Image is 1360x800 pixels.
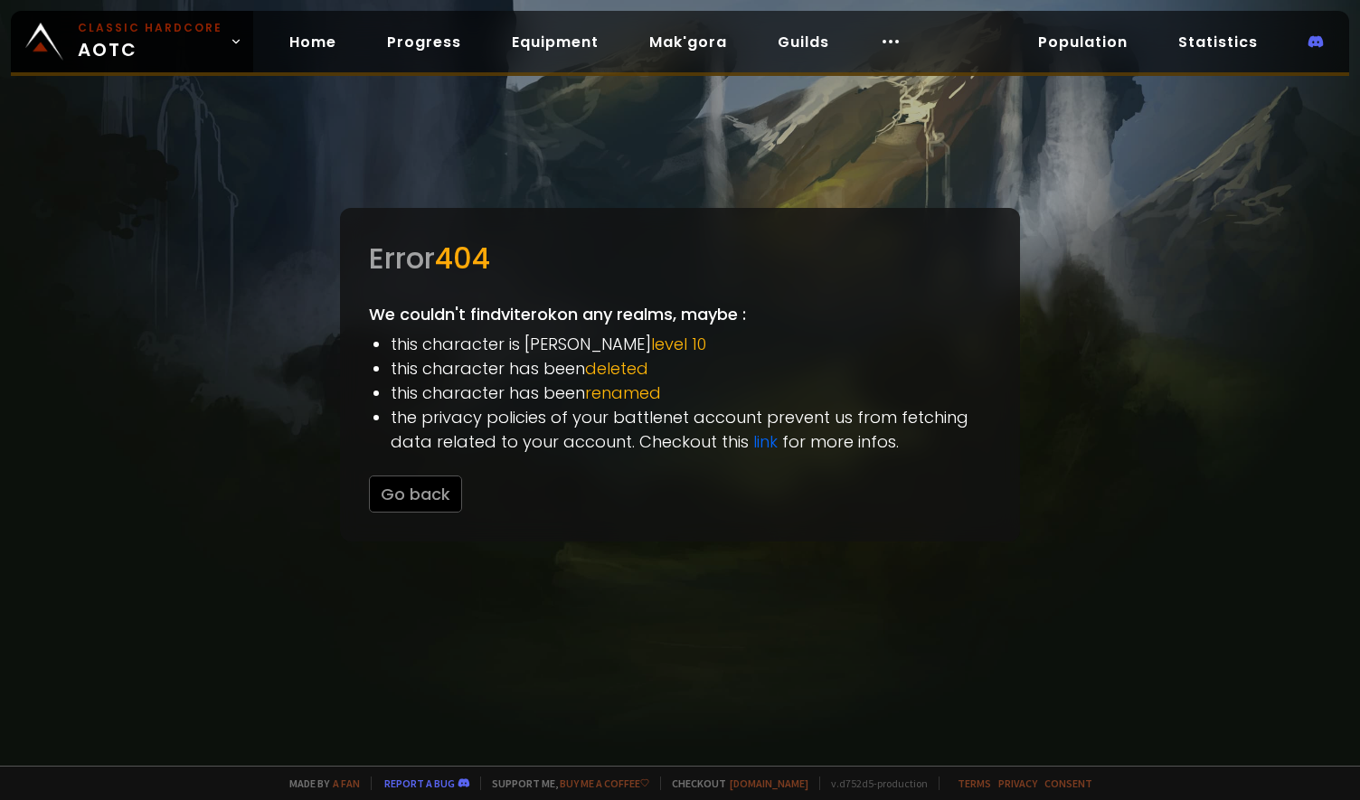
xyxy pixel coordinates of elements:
[753,430,778,453] a: link
[369,475,462,513] button: Go back
[1024,24,1142,61] a: Population
[78,20,222,36] small: Classic Hardcore
[369,237,991,280] div: Error
[560,776,649,790] a: Buy me a coffee
[435,238,490,278] span: 404
[585,357,648,380] span: deleted
[998,776,1037,790] a: Privacy
[1044,776,1092,790] a: Consent
[730,776,808,790] a: [DOMAIN_NAME]
[391,405,991,454] li: the privacy policies of your battlenet account prevent us from fetching data related to your acco...
[585,381,661,404] span: renamed
[11,11,253,72] a: Classic HardcoreAOTC
[497,24,613,61] a: Equipment
[373,24,476,61] a: Progress
[340,208,1020,541] div: We couldn't find viterok on any realms, maybe :
[660,776,808,790] span: Checkout
[635,24,741,61] a: Mak'gora
[78,20,222,63] span: AOTC
[384,776,455,790] a: Report a bug
[1164,24,1272,61] a: Statistics
[279,776,360,790] span: Made by
[369,483,462,505] a: Go back
[391,381,991,405] li: this character has been
[275,24,351,61] a: Home
[333,776,360,790] a: a fan
[480,776,649,790] span: Support me,
[391,356,991,381] li: this character has been
[819,776,928,790] span: v. d752d5 - production
[958,776,991,790] a: Terms
[391,332,991,356] li: this character is [PERSON_NAME]
[763,24,844,61] a: Guilds
[651,333,706,355] span: level 10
